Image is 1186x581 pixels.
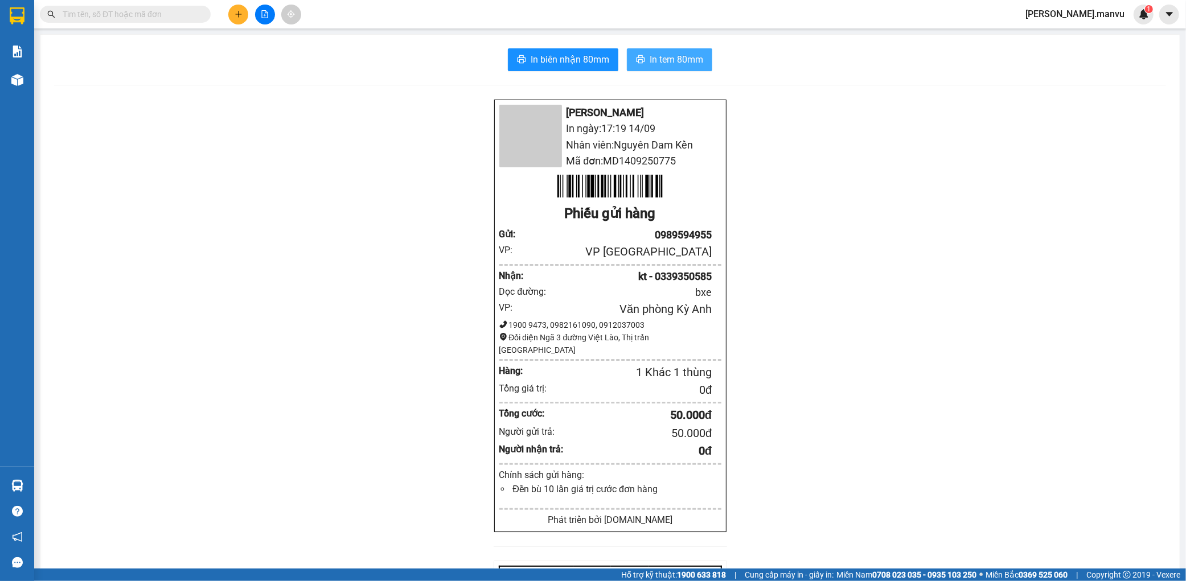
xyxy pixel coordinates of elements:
[621,568,726,581] span: Hỗ trợ kỹ thuật:
[745,568,834,581] span: Cung cấp máy in - giấy in:
[235,10,243,18] span: plus
[12,531,23,542] span: notification
[1076,568,1078,581] span: |
[228,5,248,24] button: plus
[872,570,976,579] strong: 0708 023 035 - 0935 103 250
[734,568,736,581] span: |
[9,67,113,90] div: Gửi: VP [GEOGRAPHIC_DATA]
[677,570,726,579] strong: 1900 633 818
[11,46,23,57] img: solution-icon
[499,137,721,153] li: Nhân viên: Nguyên Dam Kền
[499,227,527,241] div: Gửi :
[11,74,23,86] img: warehouse-icon
[511,482,721,496] li: Đền bù 10 lần giá trị cước đơn hàng
[564,425,712,442] div: 50.000 đ
[255,5,275,24] button: file-add
[10,7,24,24] img: logo-vxr
[499,153,721,169] li: Mã đơn: MD1409250775
[1145,5,1153,13] sup: 1
[499,320,507,328] span: phone
[499,319,721,331] div: 1900 9473, 0982161090, 0912037003
[627,48,712,71] button: printerIn tem 80mm
[499,442,564,456] div: Người nhận trả:
[11,480,23,492] img: warehouse-icon
[1159,5,1179,24] button: caret-down
[281,5,301,24] button: aim
[986,568,1068,581] span: Miền Bắc
[499,425,564,439] div: Người gửi trả:
[499,285,555,299] div: Dọc đường:
[499,381,564,395] div: Tổng giá trị:
[499,269,527,283] div: Nhận :
[63,8,197,20] input: Tìm tên, số ĐT hoặc mã đơn
[261,10,269,18] span: file-add
[499,203,721,225] div: Phiếu gửi hàng
[287,10,295,18] span: aim
[1016,7,1134,21] span: [PERSON_NAME].manvu
[1123,571,1131,579] span: copyright
[650,52,703,67] span: In tem 80mm
[499,121,721,137] li: In ngày: 17:19 14/09
[527,227,712,243] div: 0989594955
[527,243,712,261] div: VP [GEOGRAPHIC_DATA]
[979,572,983,577] span: ⚪️
[564,406,712,424] div: 50.000 đ
[836,568,976,581] span: Miền Nam
[527,300,712,318] div: Văn phòng Kỳ Anh
[564,381,712,399] div: 0 đ
[636,55,645,65] span: printer
[508,48,618,71] button: printerIn biên nhận 80mm
[555,285,712,300] div: bxe
[499,468,721,482] div: Chính sách gửi hàng:
[1147,5,1151,13] span: 1
[47,10,55,18] span: search
[499,300,527,315] div: VP:
[119,67,204,90] div: Nhận: Dọc Đường
[499,105,721,121] li: [PERSON_NAME]
[499,331,721,356] div: Đối diện Ngã 3 đường Việt Lào, Thị trấn [GEOGRAPHIC_DATA]
[564,442,712,460] div: 0 đ
[1139,9,1149,19] img: icon-new-feature
[12,557,23,568] span: message
[1019,570,1068,579] strong: 0369 525 060
[499,513,721,527] div: Phát triển bởi [DOMAIN_NAME]
[499,364,545,378] div: Hàng:
[499,243,527,257] div: VP:
[499,406,564,421] div: Tổng cước:
[545,364,712,381] div: 1 Khác 1 thùng
[1164,9,1175,19] span: caret-down
[12,506,23,517] span: question-circle
[531,52,609,67] span: In biên nhận 80mm
[499,333,507,341] span: environment
[67,48,145,60] text: MD1409250778
[527,269,712,285] div: kt - 0339350585
[517,55,526,65] span: printer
